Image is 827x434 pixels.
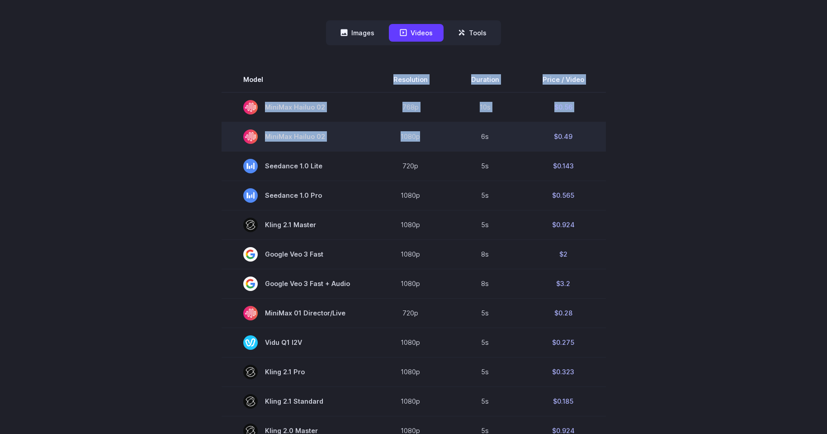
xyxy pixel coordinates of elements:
[243,335,350,350] span: Vidu Q1 I2V
[243,188,350,203] span: Seedance 1.0 Pro
[449,386,521,416] td: 5s
[447,24,497,42] button: Tools
[521,92,606,122] td: $0.56
[243,100,350,114] span: MiniMax Hailuo 02
[521,328,606,357] td: $0.275
[372,151,449,181] td: 720p
[521,386,606,416] td: $0.185
[449,357,521,386] td: 5s
[243,394,350,409] span: Kling 2.1 Standard
[372,181,449,210] td: 1080p
[521,239,606,269] td: $2
[372,67,449,92] th: Resolution
[521,269,606,298] td: $3.2
[372,328,449,357] td: 1080p
[372,386,449,416] td: 1080p
[243,247,350,262] span: Google Veo 3 Fast
[449,92,521,122] td: 10s
[243,129,350,144] span: MiniMax Hailuo 02
[521,122,606,151] td: $0.49
[243,277,350,291] span: Google Veo 3 Fast + Audio
[449,181,521,210] td: 5s
[521,151,606,181] td: $0.143
[449,151,521,181] td: 5s
[521,67,606,92] th: Price / Video
[389,24,444,42] button: Videos
[449,122,521,151] td: 6s
[372,269,449,298] td: 1080p
[372,357,449,386] td: 1080p
[243,306,350,320] span: MiniMax 01 Director/Live
[449,239,521,269] td: 8s
[449,328,521,357] td: 5s
[372,210,449,239] td: 1080p
[449,210,521,239] td: 5s
[372,298,449,328] td: 720p
[449,298,521,328] td: 5s
[372,239,449,269] td: 1080p
[243,218,350,232] span: Kling 2.1 Master
[449,67,521,92] th: Duration
[243,159,350,173] span: Seedance 1.0 Lite
[521,210,606,239] td: $0.924
[521,357,606,386] td: $0.323
[372,92,449,122] td: 768p
[243,365,350,379] span: Kling 2.1 Pro
[449,269,521,298] td: 8s
[521,298,606,328] td: $0.28
[330,24,385,42] button: Images
[521,181,606,210] td: $0.565
[222,67,372,92] th: Model
[372,122,449,151] td: 1080p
